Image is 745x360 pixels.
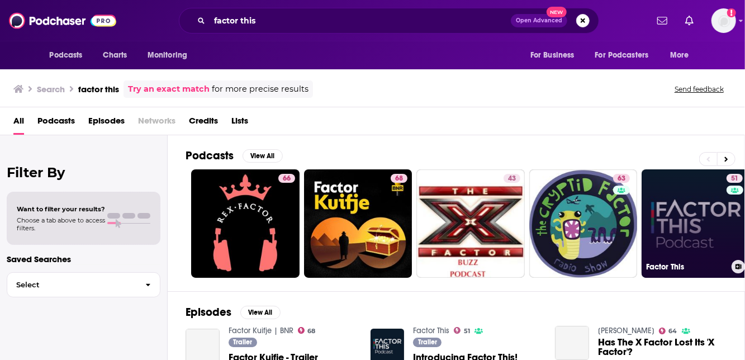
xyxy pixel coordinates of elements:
[516,18,562,23] span: Open Advanced
[128,83,210,96] a: Try an exact match
[669,329,677,334] span: 64
[7,272,160,297] button: Select
[511,14,567,27] button: Open AdvancedNew
[17,205,105,213] span: Want to filter your results?
[7,164,160,181] h2: Filter By
[7,281,136,288] span: Select
[711,8,736,33] span: Logged in as gracewagner
[138,112,175,135] span: Networks
[727,174,743,183] a: 51
[598,338,727,357] a: Has The X Factor Lost Its 'X Factor'?
[681,11,698,30] a: Show notifications dropdown
[653,11,672,30] a: Show notifications dropdown
[454,327,470,334] a: 51
[148,48,187,63] span: Monitoring
[243,149,283,163] button: View All
[304,169,412,278] a: 68
[78,84,119,94] h3: factor this
[42,45,97,66] button: open menu
[186,149,283,163] a: PodcastsView All
[231,112,248,135] a: Lists
[7,254,160,264] p: Saved Searches
[413,326,449,335] a: Factor This
[464,329,470,334] span: 51
[298,327,316,334] a: 68
[37,84,65,94] h3: Search
[233,339,252,345] span: Trailer
[179,8,599,34] div: Search podcasts, credits, & more...
[659,328,677,334] a: 64
[418,339,437,345] span: Trailer
[17,216,105,232] span: Choose a tab above to access filters.
[186,149,234,163] h2: Podcasts
[595,48,649,63] span: For Podcasters
[662,45,703,66] button: open menu
[37,112,75,135] a: Podcasts
[212,83,309,96] span: for more precise results
[13,112,24,135] a: All
[671,84,727,94] button: Send feedback
[240,306,281,319] button: View All
[711,8,736,33] button: Show profile menu
[613,174,630,183] a: 63
[103,48,127,63] span: Charts
[186,305,231,319] h2: Episodes
[504,174,520,183] a: 43
[186,305,281,319] a: EpisodesView All
[278,174,295,183] a: 66
[307,329,315,334] span: 68
[670,48,689,63] span: More
[646,262,727,272] h3: Factor This
[210,12,511,30] input: Search podcasts, credits, & more...
[523,45,589,66] button: open menu
[547,7,567,17] span: New
[416,169,525,278] a: 43
[391,174,407,183] a: 68
[618,173,625,184] span: 63
[555,326,589,360] a: Has The X Factor Lost Its 'X Factor'?
[727,8,736,17] svg: Add a profile image
[711,8,736,33] img: User Profile
[530,48,575,63] span: For Business
[529,169,638,278] a: 63
[229,326,293,335] a: Factor Kuifje | BNR
[395,173,403,184] span: 68
[88,112,125,135] a: Episodes
[598,326,654,335] a: Dave Moore
[588,45,665,66] button: open menu
[191,169,300,278] a: 66
[283,173,291,184] span: 66
[140,45,202,66] button: open menu
[189,112,218,135] a: Credits
[96,45,134,66] a: Charts
[508,173,516,184] span: 43
[9,10,116,31] img: Podchaser - Follow, Share and Rate Podcasts
[50,48,83,63] span: Podcasts
[731,173,738,184] span: 51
